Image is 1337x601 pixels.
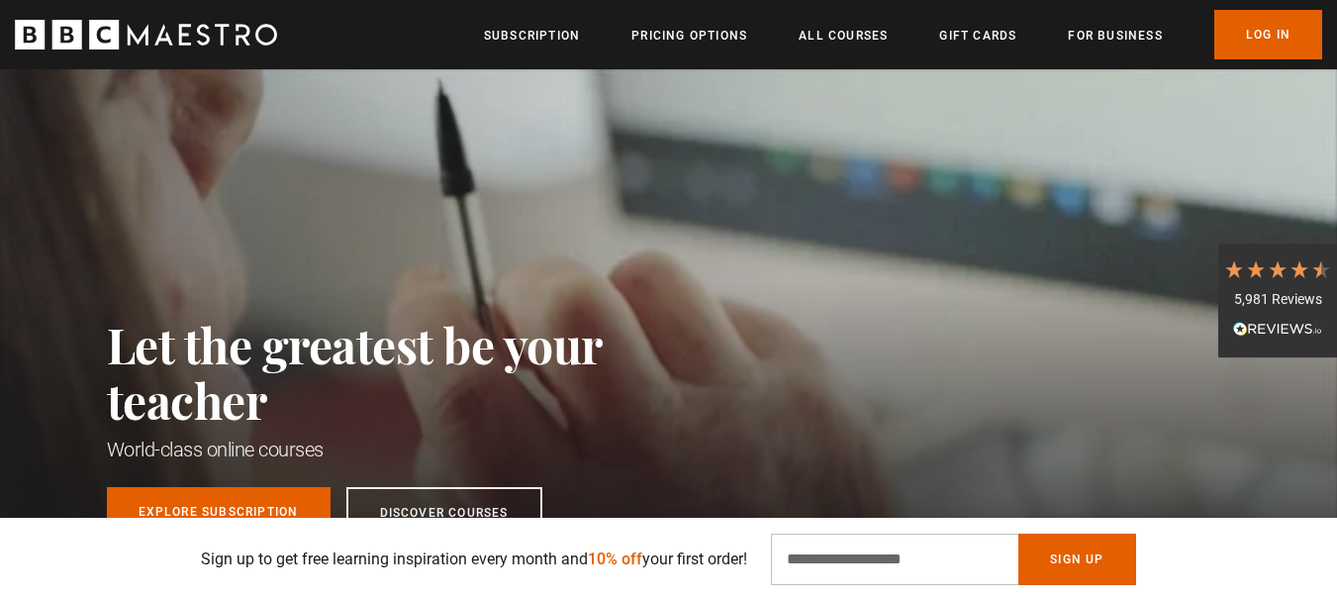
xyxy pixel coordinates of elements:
[107,436,691,463] h1: World-class online courses
[1223,258,1332,280] div: 4.7 Stars
[107,487,331,538] a: Explore Subscription
[15,20,277,50] svg: BBC Maestro
[1214,10,1322,59] a: Log In
[1223,319,1332,343] div: Read All Reviews
[1068,26,1162,46] a: For business
[1223,290,1332,310] div: 5,981 Reviews
[939,26,1016,46] a: Gift Cards
[588,550,642,568] span: 10% off
[346,487,542,538] a: Discover Courses
[1233,322,1322,336] img: REVIEWS.io
[107,317,691,428] h2: Let the greatest be your teacher
[484,10,1322,59] nav: Primary
[799,26,888,46] a: All Courses
[1018,534,1135,585] button: Sign Up
[1218,244,1337,358] div: 5,981 ReviewsRead All Reviews
[484,26,580,46] a: Subscription
[631,26,747,46] a: Pricing Options
[201,548,747,571] p: Sign up to get free learning inspiration every month and your first order!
